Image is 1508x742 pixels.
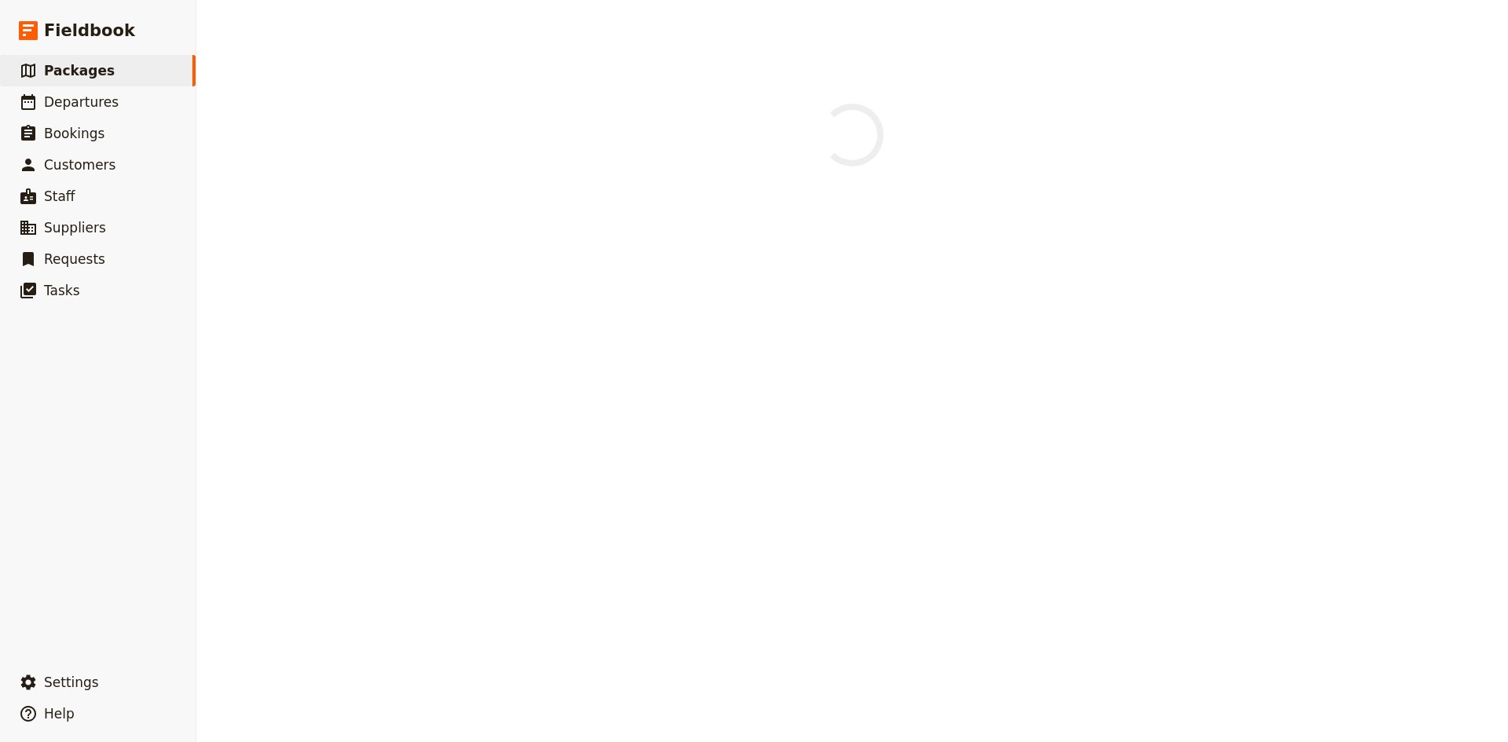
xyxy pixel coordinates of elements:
span: Settings [44,674,99,690]
span: Departures [44,94,119,110]
span: Suppliers [44,220,106,236]
span: Customers [44,157,115,173]
span: Help [44,706,75,722]
span: Bookings [44,126,104,141]
span: Staff [44,188,75,204]
span: Requests [44,251,105,267]
span: Tasks [44,283,80,298]
span: Fieldbook [44,19,135,42]
span: Packages [44,63,115,79]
